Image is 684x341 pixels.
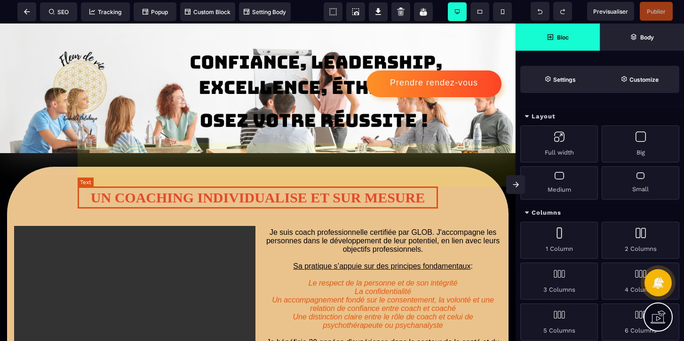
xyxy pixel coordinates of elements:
[346,2,365,21] span: Screenshot
[520,303,598,341] div: 5 Columns
[244,8,286,15] span: Setting Body
[602,222,679,259] div: 2 Columns
[309,256,458,263] i: Le respect de la personne et de son intégrité
[143,8,168,15] span: Popup
[557,34,569,41] strong: Bloc
[89,8,121,15] span: Tracking
[600,66,679,93] span: Open Style Manager
[553,76,576,83] strong: Settings
[602,263,679,300] div: 4 Columns
[593,8,628,15] span: Previsualiser
[324,2,342,21] span: View components
[640,34,654,41] strong: Body
[293,289,475,306] i: Une distinction claire entre le rôle de coach et celui de psychothérapeute ou psychanalyste
[520,263,598,300] div: 3 Columns
[355,264,411,272] i: La confidentialité
[366,47,501,74] button: Prendre rendez-vous
[185,8,231,15] span: Custom Block
[602,125,679,163] div: Big
[587,2,634,21] span: Preview
[520,125,598,163] div: Full width
[516,23,600,51] span: Open Blocks
[602,166,679,200] div: Small
[520,166,598,200] div: Medium
[49,8,69,15] span: SEO
[91,166,425,182] b: UN COACHING INDIVIDUALISE ET SUR MESURE
[272,272,496,289] i: Un accompagnement fondé sur le consentement, la volonté et une relation de confiance entre coach ...
[293,239,470,247] u: Sa pratique s’appuie sur des principes fondamentaux
[600,23,684,51] span: Open Layer Manager
[602,303,679,341] div: 6 Columns
[520,222,598,259] div: 1 Column
[516,108,684,125] div: Layout
[520,66,600,93] span: Settings
[647,8,666,15] span: Publier
[516,204,684,222] div: Columns
[629,76,659,83] strong: Customize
